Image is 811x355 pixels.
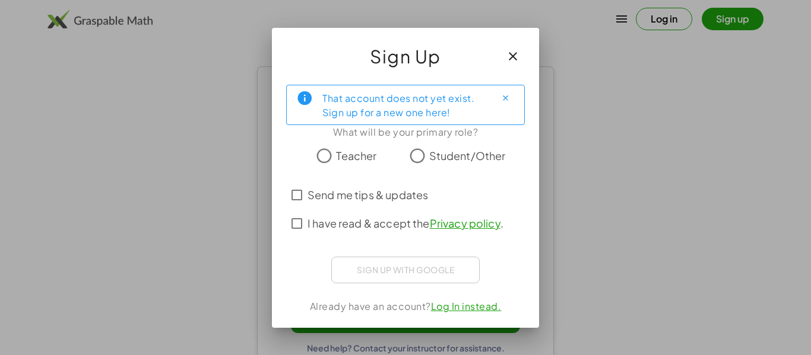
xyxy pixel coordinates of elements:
[370,42,441,71] span: Sign Up
[286,125,525,139] div: What will be your primary role?
[336,148,376,164] span: Teacher
[431,300,502,312] a: Log In instead.
[322,90,486,120] div: That account does not yet exist. Sign up for a new one here!
[429,148,506,164] span: Student/Other
[286,299,525,314] div: Already have an account?
[496,89,515,108] button: Close
[308,187,428,203] span: Send me tips & updates
[308,215,503,231] span: I have read & accept the .
[430,216,500,230] a: Privacy policy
